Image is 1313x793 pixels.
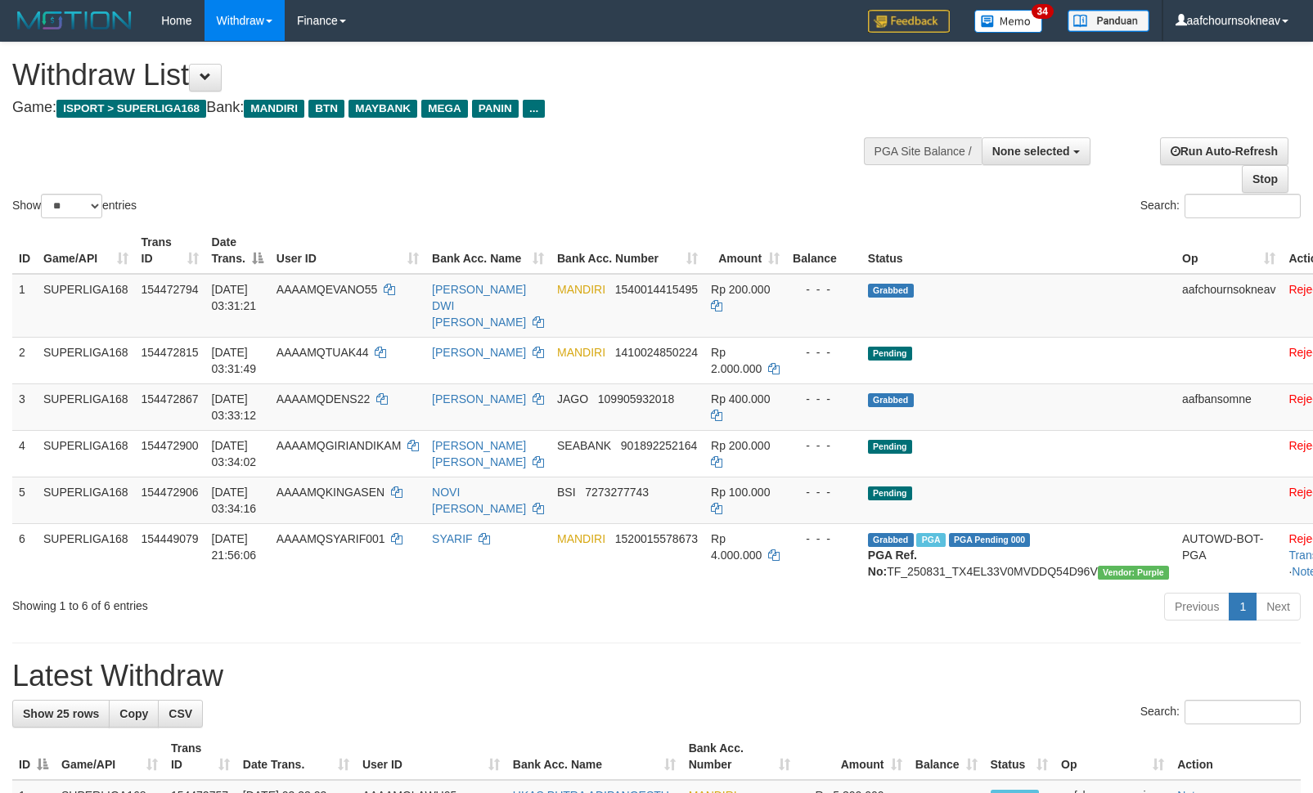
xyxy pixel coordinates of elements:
a: CSV [158,700,203,728]
span: MANDIRI [557,346,605,359]
th: Balance [786,227,861,274]
a: Show 25 rows [12,700,110,728]
a: SYARIF [432,532,473,545]
span: None selected [992,145,1070,158]
h1: Withdraw List [12,59,859,92]
span: ... [523,100,545,118]
h1: Latest Withdraw [12,660,1301,692]
td: SUPERLIGA168 [37,337,135,383]
span: AAAAMQTUAK44 [277,346,369,359]
div: - - - [793,484,855,500]
span: 154472794 [142,283,199,296]
a: Next [1256,593,1301,621]
th: Date Trans.: activate to sort column descending [205,227,270,274]
div: - - - [793,344,855,361]
th: ID: activate to sort column descending [12,733,55,780]
span: AAAAMQEVANO55 [277,283,377,296]
a: [PERSON_NAME] [432,346,526,359]
a: [PERSON_NAME] [432,392,526,405]
td: SUPERLIGA168 [37,477,135,523]
button: None selected [982,137,1090,165]
td: SUPERLIGA168 [37,383,135,430]
span: Copy 1520015578673 to clipboard [615,532,698,545]
span: Grabbed [868,393,914,407]
span: PGA Pending [949,533,1031,547]
h4: Game: Bank: [12,100,859,116]
th: User ID: activate to sort column ascending [270,227,425,274]
span: Rp 200.000 [711,439,770,452]
span: AAAAMQGIRIANDIKAM [277,439,401,452]
td: 6 [12,523,37,586]
span: PANIN [472,100,519,118]
th: Amount: activate to sort column ascending [797,733,908,780]
img: Feedback.jpg [868,10,950,33]
span: Rp 100.000 [711,486,770,499]
span: [DATE] 03:33:12 [212,392,257,422]
th: Game/API: activate to sort column ascending [37,227,135,274]
th: Bank Acc. Name: activate to sort column ascending [425,227,551,274]
td: 5 [12,477,37,523]
a: Stop [1242,165,1288,193]
th: Op: activate to sort column ascending [1054,733,1171,780]
th: Status [861,227,1176,274]
a: [PERSON_NAME] [PERSON_NAME] [432,439,526,468]
label: Search: [1140,700,1301,724]
span: MANDIRI [557,283,605,296]
span: Rp 200.000 [711,283,770,296]
span: AAAAMQKINGASEN [277,486,384,499]
th: Amount: activate to sort column ascending [704,227,786,274]
img: MOTION_logo.png [12,8,137,33]
span: JAGO [557,392,588,405]
td: SUPERLIGA168 [37,523,135,586]
img: panduan.png [1068,10,1149,32]
span: CSV [169,707,192,720]
span: Copy 901892252164 to clipboard [621,439,697,452]
td: 2 [12,337,37,383]
th: Action [1171,733,1301,780]
span: [DATE] 03:31:49 [212,346,257,375]
th: Game/API: activate to sort column ascending [55,733,164,780]
th: Bank Acc. Number: activate to sort column ascending [682,733,797,780]
th: ID [12,227,37,274]
span: Copy 1540014415495 to clipboard [615,283,698,296]
span: Pending [868,440,912,454]
td: AUTOWD-BOT-PGA [1176,523,1282,586]
span: Copy 1410024850224 to clipboard [615,346,698,359]
span: [DATE] 03:34:02 [212,439,257,468]
span: Marked by aafchoeunmanni [916,533,945,547]
span: Pending [868,347,912,361]
label: Search: [1140,194,1301,218]
span: 154449079 [142,532,199,545]
span: SEABANK [557,439,611,452]
div: - - - [793,281,855,298]
span: AAAAMQSYARIF001 [277,532,385,545]
div: Showing 1 to 6 of 6 entries [12,591,535,614]
span: [DATE] 03:34:16 [212,486,257,515]
td: 1 [12,274,37,338]
input: Search: [1185,194,1301,218]
span: MANDIRI [244,100,304,118]
span: Grabbed [868,533,914,547]
span: ISPORT > SUPERLIGA168 [56,100,206,118]
div: - - - [793,437,855,454]
span: MAYBANK [348,100,417,118]
span: Copy 109905932018 to clipboard [598,392,674,405]
select: Showentries [41,194,102,218]
a: Copy [109,700,159,728]
span: 34 [1032,4,1054,19]
th: Date Trans.: activate to sort column ascending [236,733,356,780]
div: PGA Site Balance / [864,137,982,165]
th: Status: activate to sort column ascending [984,733,1055,780]
th: User ID: activate to sort column ascending [356,733,506,780]
span: Rp 2.000.000 [711,346,762,375]
span: BTN [308,100,344,118]
span: Show 25 rows [23,707,99,720]
span: MEGA [421,100,468,118]
td: 4 [12,430,37,477]
td: aafbansomne [1176,383,1282,430]
a: 1 [1229,593,1257,621]
span: Grabbed [868,284,914,298]
span: [DATE] 03:31:21 [212,283,257,312]
span: 154472867 [142,392,199,405]
a: [PERSON_NAME] DWI [PERSON_NAME] [432,283,526,329]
